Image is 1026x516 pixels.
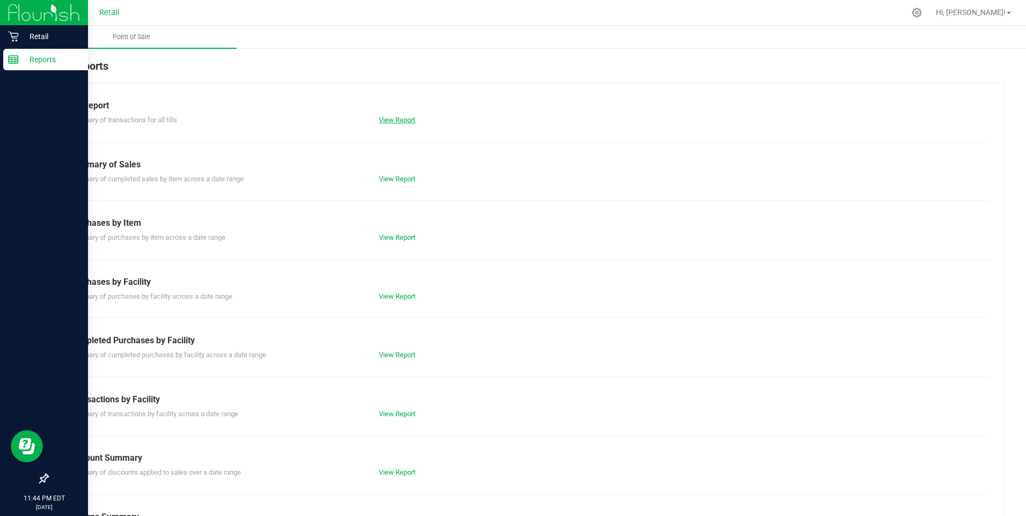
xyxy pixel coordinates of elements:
div: Discount Summary [69,452,983,465]
iframe: Resource center [11,430,43,462]
p: [DATE] [5,503,83,511]
div: Summary of Sales [69,158,983,171]
a: Point of Sale [26,26,237,48]
span: Point of Sale [98,32,165,42]
div: Purchases by Facility [69,276,983,289]
span: Summary of purchases by item across a date range [69,233,225,241]
a: View Report [379,468,415,476]
span: Retail [99,8,120,17]
p: 11:44 PM EDT [5,493,83,503]
span: Hi, [PERSON_NAME]! [936,8,1006,17]
a: View Report [379,292,415,300]
p: Retail [19,30,83,43]
a: View Report [379,175,415,183]
span: Summary of completed purchases by facility across a date range [69,351,266,359]
div: Manage settings [910,8,924,18]
div: Till Report [69,99,983,112]
span: Summary of completed sales by item across a date range [69,175,244,183]
inline-svg: Reports [8,54,19,65]
span: Summary of transactions for all tills [69,116,177,124]
a: View Report [379,351,415,359]
p: Reports [19,53,83,66]
div: Purchases by Item [69,217,983,230]
a: View Report [379,410,415,418]
span: Summary of purchases by facility across a date range [69,292,232,300]
a: View Report [379,233,415,241]
div: Transactions by Facility [69,393,983,406]
div: POS Reports [47,58,1005,83]
div: Completed Purchases by Facility [69,334,983,347]
span: Summary of discounts applied to sales over a date range [69,468,241,476]
span: Summary of transactions by facility across a date range [69,410,238,418]
a: View Report [379,116,415,124]
inline-svg: Retail [8,31,19,42]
